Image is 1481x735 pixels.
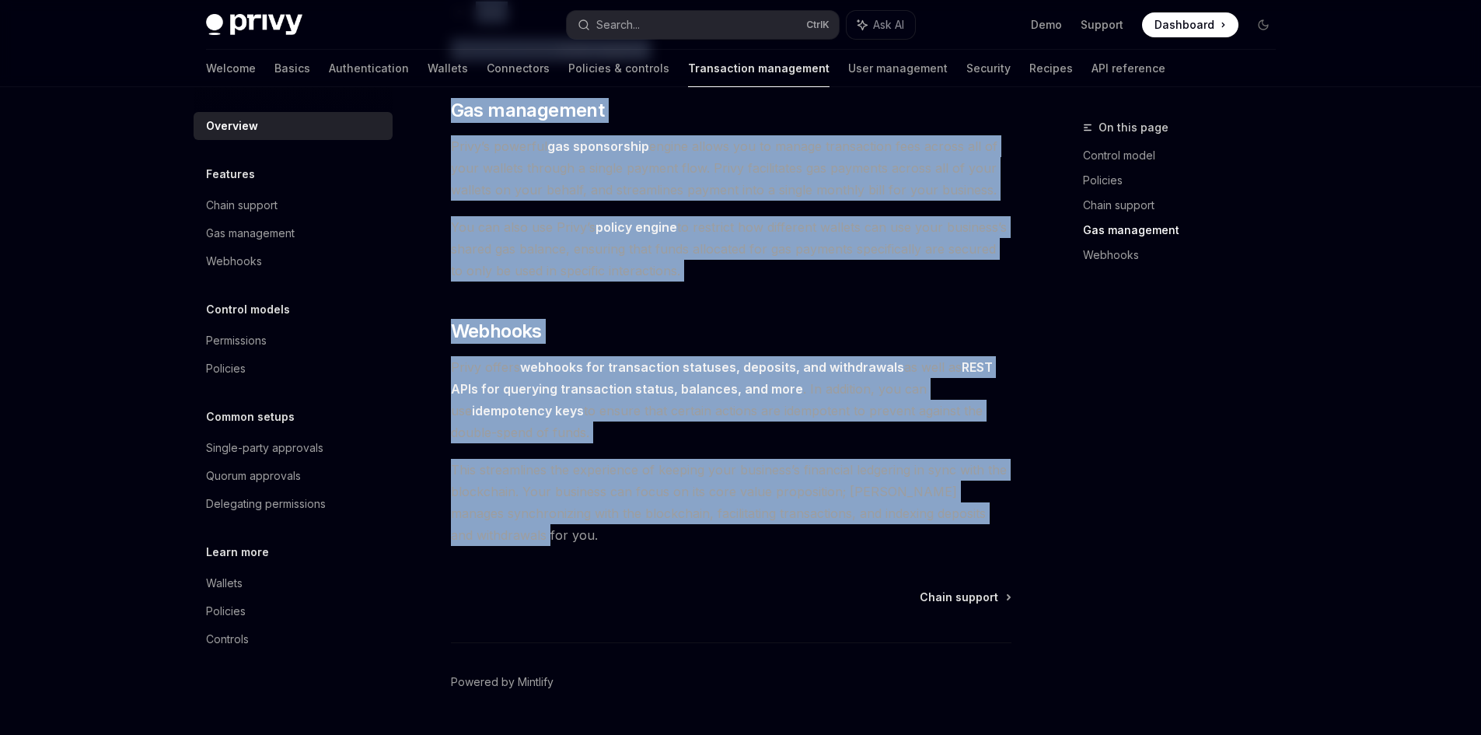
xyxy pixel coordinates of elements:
[428,50,468,87] a: Wallets
[451,459,1011,546] span: This streamlines the experience of keeping your business’s financial ledgering in sync with the b...
[194,355,393,383] a: Policies
[847,11,915,39] button: Ask AI
[1083,218,1288,243] a: Gas management
[920,590,1010,605] a: Chain support
[274,50,310,87] a: Basics
[472,403,584,418] strong: idempotency keys
[1029,50,1073,87] a: Recipes
[206,495,326,513] div: Delegating permissions
[567,11,839,39] button: Search...CtrlK
[1083,143,1288,168] a: Control model
[194,327,393,355] a: Permissions
[1031,17,1062,33] a: Demo
[206,602,246,621] div: Policies
[848,50,948,87] a: User management
[206,331,267,350] div: Permissions
[194,434,393,462] a: Single-party approvals
[206,196,278,215] div: Chain support
[1083,243,1288,268] a: Webhooks
[520,359,904,375] strong: webhooks for transaction statuses, deposits, and withdrawals
[194,219,393,247] a: Gas management
[206,165,255,184] h5: Features
[194,625,393,653] a: Controls
[194,490,393,518] a: Delegating permissions
[920,590,998,605] span: Chain support
[194,569,393,597] a: Wallets
[873,17,904,33] span: Ask AI
[206,117,258,135] div: Overview
[487,50,550,87] a: Connectors
[206,408,295,426] h5: Common setups
[206,439,323,457] div: Single-party approvals
[806,19,830,31] span: Ctrl K
[206,630,249,649] div: Controls
[1083,168,1288,193] a: Policies
[451,135,1011,201] span: Privy’s powerful engine allows you to manage transaction fees across all of your wallets through ...
[966,50,1011,87] a: Security
[194,191,393,219] a: Chain support
[547,138,649,154] strong: gas sponsorship
[206,252,262,271] div: Webhooks
[206,14,302,36] img: dark logo
[206,300,290,319] h5: Control models
[568,50,669,87] a: Policies & controls
[206,50,256,87] a: Welcome
[596,219,677,235] strong: policy engine
[206,359,246,378] div: Policies
[1092,50,1165,87] a: API reference
[194,112,393,140] a: Overview
[451,674,554,690] a: Powered by Mintlify
[451,356,1011,443] span: Privy offers as well as . In addition, you can use to ensure that certain actions are idempotent ...
[194,597,393,625] a: Policies
[194,247,393,275] a: Webhooks
[451,319,542,344] span: Webhooks
[206,467,301,485] div: Quorum approvals
[206,574,243,593] div: Wallets
[1154,17,1214,33] span: Dashboard
[206,543,269,562] h5: Learn more
[1081,17,1123,33] a: Support
[206,224,295,243] div: Gas management
[1083,193,1288,218] a: Chain support
[688,50,830,87] a: Transaction management
[329,50,409,87] a: Authentication
[596,16,640,34] div: Search...
[194,462,393,490] a: Quorum approvals
[451,216,1011,282] span: You can also use Privy’s to restrict how different wallets can use your business’s shared gas bal...
[1251,12,1276,37] button: Toggle dark mode
[451,98,605,123] span: Gas management
[1099,118,1168,137] span: On this page
[1142,12,1238,37] a: Dashboard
